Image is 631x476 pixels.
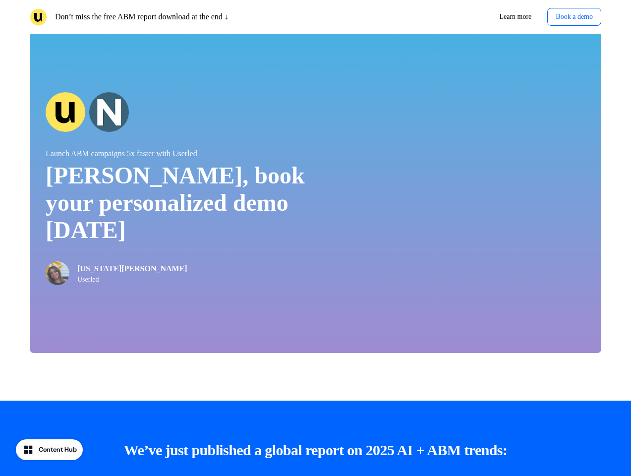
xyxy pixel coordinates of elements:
p: [PERSON_NAME], book your personalized demo [DATE] [46,162,316,243]
p: Don’t miss the free ABM report download at the end ↓ [55,11,229,23]
iframe: Calendly Scheduling Page [387,40,585,337]
button: Book a demo [547,8,601,26]
p: Launch ABM campaigns 5x faster with Userled [46,148,316,160]
strong: We’ve just published a global report on 2025 AI + ABM trends [124,442,503,458]
p: [US_STATE][PERSON_NAME] [77,263,187,275]
button: Content Hub [16,439,83,460]
a: Learn more [491,8,539,26]
p: : [124,440,508,460]
div: Content Hub [39,445,77,455]
p: Userled [77,276,187,284]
